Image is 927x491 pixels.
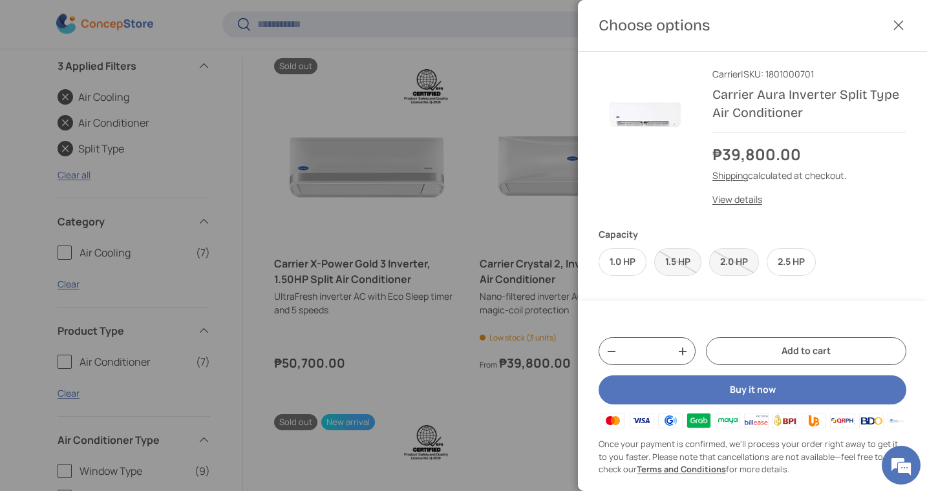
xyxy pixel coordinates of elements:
span: | [741,68,814,80]
label: Sold out [654,248,701,276]
button: Add to cart [706,337,906,365]
a: Terms and Conditions [637,463,726,475]
img: billease [742,411,771,430]
img: gcash [656,411,685,430]
img: ubp [800,411,828,430]
div: calculated at checkout. [712,169,906,182]
textarea: Type your message and click 'Submit' [6,353,246,398]
h2: Choose options [599,16,891,36]
span: 1801000701 [765,68,814,80]
a: Carrier Aura Inverter Split Type Air Conditioner [712,87,899,120]
a: Shipping [712,169,748,182]
img: bdo [857,411,885,430]
button: Buy it now [599,375,906,404]
img: bpi [771,411,799,430]
a: Carrier [712,68,741,80]
label: Sold out [709,248,759,276]
legend: Capacity [599,227,638,241]
span: SKU: [743,68,763,80]
img: master [599,411,627,430]
span: We are offline. Please leave us a message. [27,163,226,293]
img: Carrier Aura Inverter Split Type Air Conditioner [599,67,692,160]
img: maya [714,411,742,430]
img: visa [627,411,655,430]
img: grabpay [685,411,713,430]
strong: ₱39,800.00 [712,144,804,165]
a: View details [712,193,762,205]
div: Minimize live chat window [212,6,243,37]
img: qrph [828,411,857,430]
em: Submit [189,398,235,415]
p: Once your payment is confirmed, we'll process your order right away to get it to you faster. Plea... [599,438,906,475]
img: metrobank [886,411,914,430]
div: Leave a message [67,72,217,89]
